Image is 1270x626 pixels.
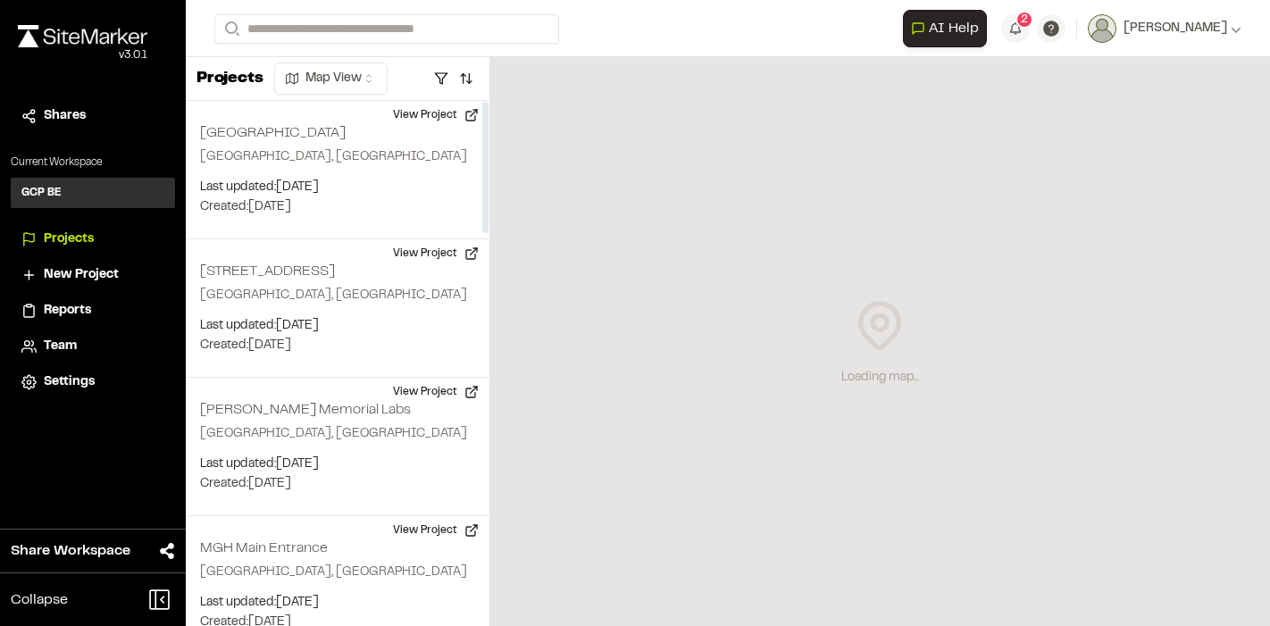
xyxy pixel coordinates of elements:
button: [PERSON_NAME] [1088,14,1241,43]
a: Shares [21,106,164,126]
button: View Project [382,239,489,268]
span: Settings [44,372,95,392]
span: 2 [1021,12,1028,28]
a: New Project [21,265,164,285]
span: AI Help [929,18,979,39]
p: Last updated: [DATE] [200,455,475,474]
a: Team [21,337,164,356]
h2: [STREET_ADDRESS] [200,265,335,278]
p: Created: [DATE] [200,197,475,217]
button: View Project [382,101,489,129]
a: Reports [21,301,164,321]
span: New Project [44,265,119,285]
span: Collapse [11,589,68,611]
button: Search [214,14,246,44]
p: Created: [DATE] [200,336,475,355]
h2: [PERSON_NAME] Memorial Labs [200,404,411,416]
button: View Project [382,378,489,406]
p: Last updated: [DATE] [200,316,475,336]
h2: [GEOGRAPHIC_DATA] [200,127,346,139]
p: [GEOGRAPHIC_DATA], [GEOGRAPHIC_DATA] [200,286,475,305]
span: Projects [44,230,94,249]
p: [GEOGRAPHIC_DATA], [GEOGRAPHIC_DATA] [200,424,475,444]
span: Reports [44,301,91,321]
p: Projects [196,67,263,91]
img: rebrand.png [18,25,147,47]
div: Loading map... [841,368,919,388]
span: Shares [44,106,86,126]
span: Share Workspace [11,540,130,562]
div: Oh geez...please don't... [18,47,147,63]
div: Open AI Assistant [903,10,994,47]
h3: GCP BE [21,185,62,201]
button: Open AI Assistant [903,10,987,47]
p: Last updated: [DATE] [200,178,475,197]
p: [GEOGRAPHIC_DATA], [GEOGRAPHIC_DATA] [200,147,475,167]
span: [PERSON_NAME] [1124,19,1227,38]
button: View Project [382,516,489,545]
h2: MGH Main Entrance [200,542,328,555]
p: Last updated: [DATE] [200,593,475,613]
span: Team [44,337,77,356]
p: Created: [DATE] [200,474,475,494]
p: [GEOGRAPHIC_DATA], [GEOGRAPHIC_DATA] [200,563,475,582]
button: 2 [1001,14,1030,43]
a: Settings [21,372,164,392]
img: User [1088,14,1116,43]
p: Current Workspace [11,154,175,171]
a: Projects [21,230,164,249]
